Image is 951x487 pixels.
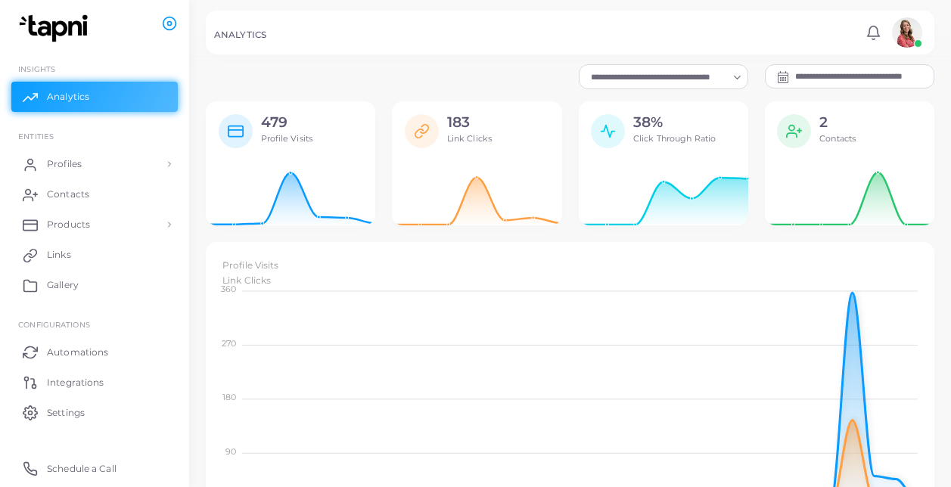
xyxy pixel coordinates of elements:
[222,392,235,403] tspan: 180
[222,259,279,271] span: Profile Visits
[220,284,235,295] tspan: 360
[225,446,235,457] tspan: 90
[11,270,178,300] a: Gallery
[47,188,89,201] span: Contacts
[11,179,178,209] a: Contacts
[11,397,178,427] a: Settings
[47,376,104,389] span: Integrations
[11,209,178,240] a: Products
[586,69,728,85] input: Search for option
[47,462,117,476] span: Schedule a Call
[221,338,235,349] tspan: 270
[11,82,178,112] a: Analytics
[11,367,178,397] a: Integrations
[47,90,89,104] span: Analytics
[47,406,85,420] span: Settings
[47,218,90,231] span: Products
[18,132,54,141] span: ENTITIES
[579,64,748,88] div: Search for option
[261,133,313,144] span: Profile Visits
[887,17,926,48] a: avatar
[892,17,922,48] img: avatar
[11,149,178,179] a: Profiles
[18,320,90,329] span: Configurations
[447,133,492,144] span: Link Clicks
[11,453,178,483] a: Schedule a Call
[14,14,98,42] img: logo
[47,157,82,171] span: Profiles
[214,29,266,40] h5: ANALYTICS
[47,248,71,262] span: Links
[18,64,55,73] span: INSIGHTS
[633,114,716,132] h2: 38%
[11,240,178,270] a: Links
[222,275,271,286] span: Link Clicks
[47,346,108,359] span: Automations
[261,114,313,132] h2: 479
[633,133,716,144] span: Click Through Ratio
[47,278,79,292] span: Gallery
[11,337,178,367] a: Automations
[819,114,856,132] h2: 2
[447,114,492,132] h2: 183
[819,133,856,144] span: Contacts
